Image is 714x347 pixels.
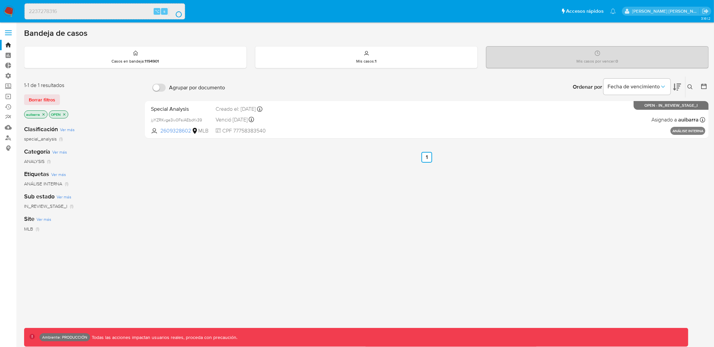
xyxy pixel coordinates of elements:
[702,8,709,15] a: Salir
[632,8,700,14] p: mauro.ibarra@mercadolibre.com
[42,336,87,339] p: Ambiente: PRODUCCIÓN
[610,8,616,14] a: Notificaciones
[163,8,165,14] span: s
[169,7,182,16] button: search-icon
[566,8,604,15] span: Accesos rápidos
[90,334,237,341] p: Todas las acciones impactan usuarios reales, proceda con precaución.
[155,8,160,14] span: ⌥
[25,7,185,16] input: Buscar usuario o caso...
